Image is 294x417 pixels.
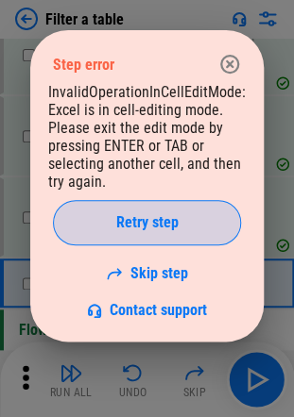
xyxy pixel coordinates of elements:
[53,200,241,245] button: Retry step
[110,301,207,319] span: Contact support
[106,264,188,282] a: Skip step
[87,303,102,318] img: Support
[53,83,241,319] div: InvalidOperationInCellEditMode: Excel is in cell-editing mode. Please exit the edit mode by press...
[116,215,179,230] span: Retry step
[53,56,114,74] div: Step error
